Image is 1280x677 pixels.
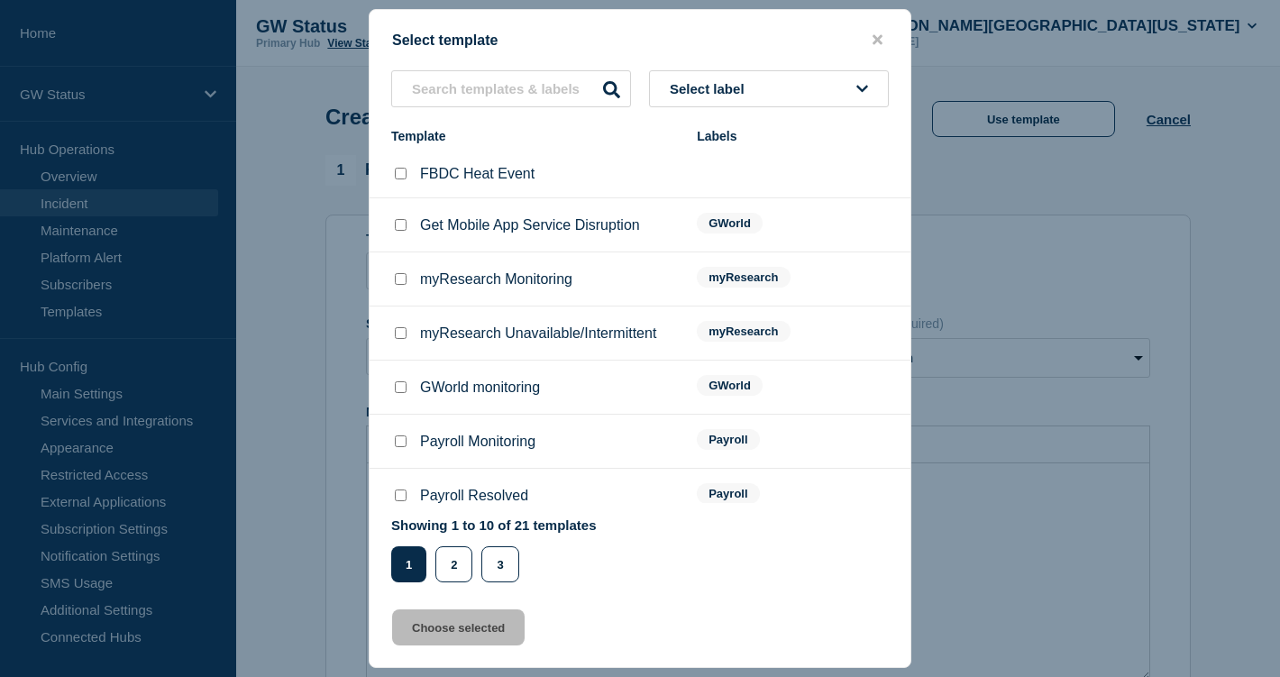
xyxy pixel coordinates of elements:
div: Template [391,129,679,143]
button: Choose selected [392,609,525,645]
span: Payroll [697,429,759,450]
button: Select label [649,70,889,107]
span: Payroll [697,483,759,504]
input: GWorld monitoring checkbox [395,381,407,393]
input: Payroll Resolved checkbox [395,489,407,501]
span: GWorld [697,375,763,396]
input: Get Mobile App Service Disruption checkbox [395,219,407,231]
input: FBDC Heat Event checkbox [395,168,407,179]
input: myResearch Unavailable/Intermittent checkbox [395,327,407,339]
button: 1 [391,546,426,582]
button: 3 [481,546,518,582]
p: Payroll Resolved [420,488,528,504]
div: Select template [370,32,910,49]
p: FBDC Heat Event [420,166,535,182]
p: GWorld monitoring [420,380,540,396]
input: Payroll Monitoring checkbox [395,435,407,447]
div: Labels [697,129,889,143]
input: myResearch Monitoring checkbox [395,273,407,285]
p: Payroll Monitoring [420,434,535,450]
input: Search templates & labels [391,70,631,107]
p: Get Mobile App Service Disruption [420,217,640,233]
button: 2 [435,546,472,582]
span: myResearch [697,321,790,342]
span: myResearch [697,267,790,288]
span: Select label [670,81,752,96]
p: myResearch Monitoring [420,271,572,288]
p: Showing 1 to 10 of 21 templates [391,517,597,533]
button: close button [867,32,888,49]
p: myResearch Unavailable/Intermittent [420,325,656,342]
span: GWorld [697,213,763,233]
